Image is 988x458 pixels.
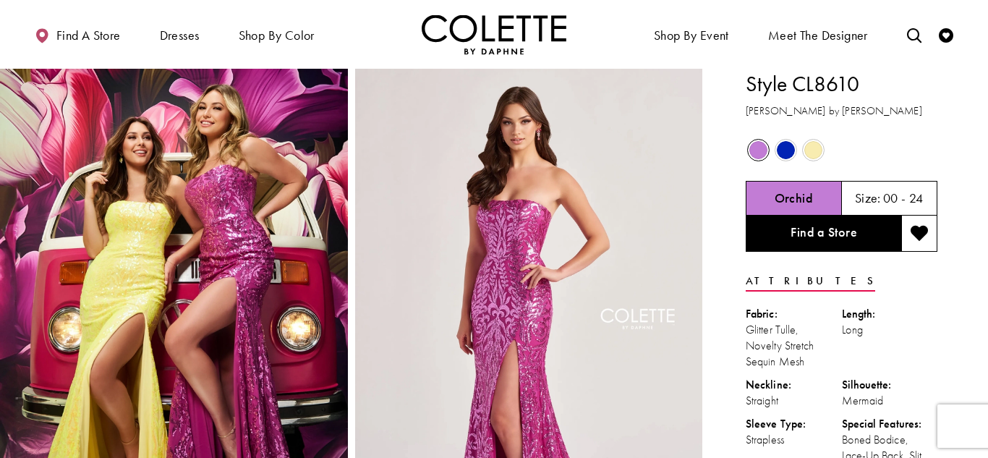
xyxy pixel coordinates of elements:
a: Attributes [746,271,875,292]
h5: 00 - 24 [883,191,924,205]
h1: Style CL8610 [746,69,937,99]
a: Toggle search [903,14,925,54]
span: Shop By Event [654,28,729,43]
div: Straight [746,393,842,409]
div: Length: [842,306,938,322]
img: Colette by Daphne [422,14,566,54]
div: Fabric: [746,306,842,322]
a: Visit Home Page [422,14,566,54]
div: Strapless [746,432,842,448]
h3: [PERSON_NAME] by [PERSON_NAME] [746,103,937,119]
span: Find a store [56,28,121,43]
a: Find a store [31,14,124,54]
span: Dresses [156,14,203,54]
span: Shop By Event [650,14,733,54]
h5: Chosen color [775,191,813,205]
button: Add to wishlist [901,216,937,252]
div: Sleeve Type: [746,416,842,432]
span: Size: [855,190,881,206]
div: Mermaid [842,393,938,409]
div: Glitter Tulle, Novelty Stretch Sequin Mesh [746,322,842,370]
div: Long [842,322,938,338]
div: Neckline: [746,377,842,393]
a: Check Wishlist [935,14,957,54]
a: Find a Store [746,216,901,252]
div: Product color controls state depends on size chosen [746,137,937,164]
a: Meet the designer [765,14,872,54]
div: Special Features: [842,416,938,432]
span: Dresses [160,28,200,43]
span: Shop by color [239,28,315,43]
span: Meet the designer [768,28,868,43]
div: Royal Blue [773,137,799,163]
div: Sunshine [801,137,826,163]
div: Silhouette: [842,377,938,393]
div: Orchid [746,137,771,163]
span: Shop by color [235,14,318,54]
